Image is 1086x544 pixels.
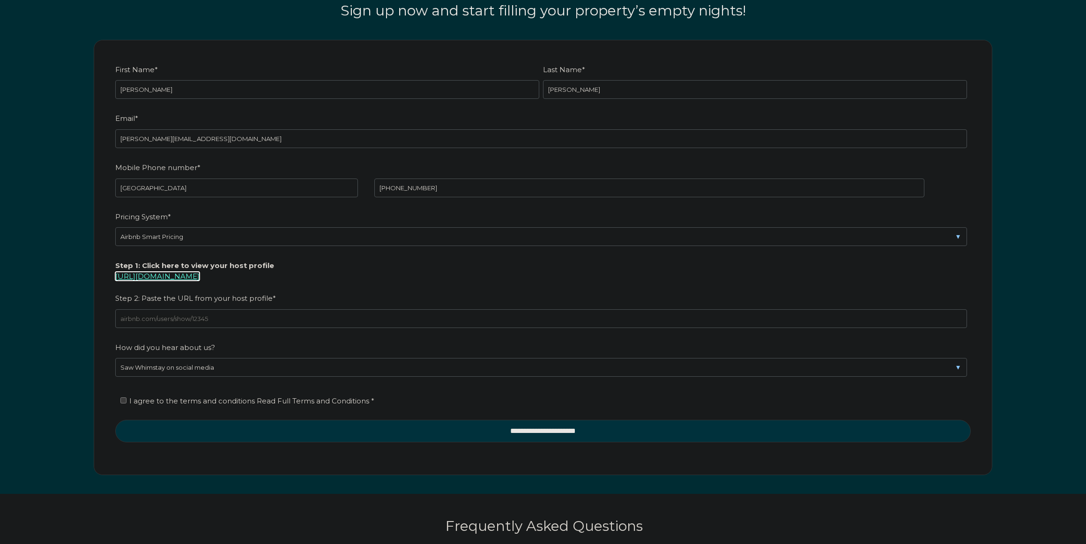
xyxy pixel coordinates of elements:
[115,340,215,355] span: How did you hear about us?
[115,62,155,77] span: First Name
[115,209,168,224] span: Pricing System
[115,258,274,306] span: Step 2: Paste the URL from your host profile
[115,309,967,328] input: airbnb.com/users/show/12345
[341,2,746,19] span: Sign up now and start filling your property’s empty nights!
[543,62,582,77] span: Last Name
[115,111,135,126] span: Email
[255,396,371,405] a: Read Full Terms and Conditions
[446,517,643,535] span: Frequently Asked Questions
[129,396,374,405] span: I agree to the terms and conditions
[115,258,274,273] span: Step 1: Click here to view your host profile
[120,397,126,403] input: I agree to the terms and conditions Read Full Terms and Conditions *
[115,272,200,281] a: [URL][DOMAIN_NAME]
[257,396,369,405] span: Read Full Terms and Conditions
[115,160,197,175] span: Mobile Phone number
